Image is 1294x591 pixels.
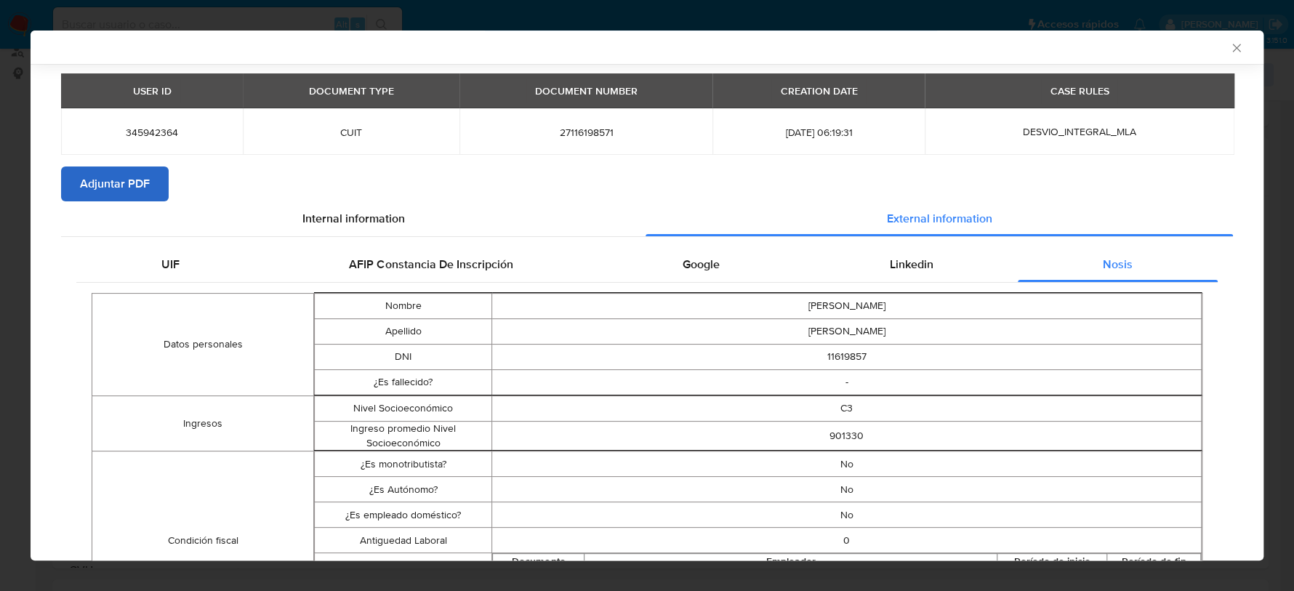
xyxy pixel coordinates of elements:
[161,256,180,273] span: UIF
[1103,256,1133,273] span: Nosis
[31,31,1263,560] div: closure-recommendation-modal
[477,126,695,139] span: 27116198571
[492,477,1202,502] td: No
[79,126,225,139] span: 345942364
[349,256,513,273] span: AFIP Constancia De Inscripción
[302,210,405,227] span: Internal information
[315,477,492,502] td: ¿Es Autónomo?
[492,396,1202,422] td: C3
[260,126,442,139] span: CUIT
[124,79,180,103] div: USER ID
[526,79,646,103] div: DOCUMENT NUMBER
[315,319,492,345] td: Apellido
[92,294,314,396] td: Datos personales
[315,502,492,528] td: ¿Es empleado doméstico?
[61,201,1233,236] div: Detailed info
[492,345,1202,370] td: 11619857
[492,451,1202,477] td: No
[492,502,1202,528] td: No
[493,554,584,571] th: Documento
[997,554,1106,571] th: Período de inicio
[92,396,314,451] td: Ingresos
[1023,124,1136,139] span: DESVIO_INTEGRAL_MLA
[315,451,492,477] td: ¿Es monotributista?
[771,79,866,103] div: CREATION DATE
[887,210,992,227] span: External information
[890,256,933,273] span: Linkedin
[315,294,492,319] td: Nombre
[315,396,492,422] td: Nivel Socioeconómico
[492,319,1202,345] td: [PERSON_NAME]
[80,168,150,200] span: Adjuntar PDF
[492,294,1202,319] td: [PERSON_NAME]
[315,370,492,395] td: ¿Es fallecido?
[1229,41,1242,54] button: Cerrar ventana
[315,345,492,370] td: DNI
[76,247,1218,282] div: Detailed external info
[492,528,1202,553] td: 0
[315,528,492,553] td: Antiguedad Laboral
[61,166,169,201] button: Adjuntar PDF
[1107,554,1201,571] th: Período de fin
[730,126,907,139] span: [DATE] 06:19:31
[584,554,997,571] th: Empleador
[300,79,403,103] div: DOCUMENT TYPE
[1041,79,1117,103] div: CASE RULES
[315,422,492,451] td: Ingreso promedio Nivel Socioeconómico
[492,422,1202,451] td: 901330
[683,256,720,273] span: Google
[492,370,1202,395] td: -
